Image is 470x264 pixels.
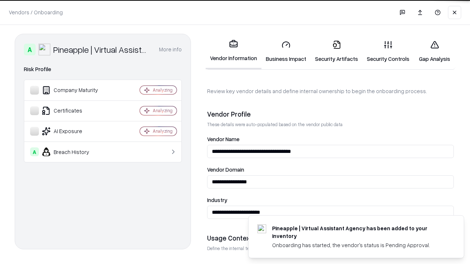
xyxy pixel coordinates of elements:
[206,34,261,69] a: Vendor Information
[207,167,454,172] label: Vendor Domain
[30,86,118,95] div: Company Maturity
[53,44,150,55] div: Pineapple | Virtual Assistant Agency
[207,87,454,95] p: Review key vendor details and define internal ownership to begin the onboarding process.
[311,34,362,69] a: Security Artifacts
[362,34,414,69] a: Security Controls
[24,44,36,55] div: A
[207,234,454,242] div: Usage Context
[159,43,182,56] button: More info
[24,65,182,74] div: Risk Profile
[207,110,454,118] div: Vendor Profile
[207,197,454,203] label: Industry
[153,87,173,93] div: Analyzing
[39,44,50,55] img: Pineapple | Virtual Assistant Agency
[30,106,118,115] div: Certificates
[30,127,118,136] div: AI Exposure
[261,34,311,69] a: Business Impact
[207,121,454,128] p: These details were auto-populated based on the vendor public data
[207,136,454,142] label: Vendor Name
[153,107,173,114] div: Analyzing
[207,245,454,252] p: Define the internal team and reason for using this vendor. This helps assess business relevance a...
[30,147,118,156] div: Breach History
[272,241,446,249] div: Onboarding has started, the vendor's status is Pending Approval.
[30,147,39,156] div: A
[9,8,63,16] p: Vendors / Onboarding
[153,128,173,134] div: Analyzing
[414,34,455,69] a: Gap Analysis
[272,224,446,240] div: Pineapple | Virtual Assistant Agency has been added to your inventory
[257,224,266,233] img: trypineapple.com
